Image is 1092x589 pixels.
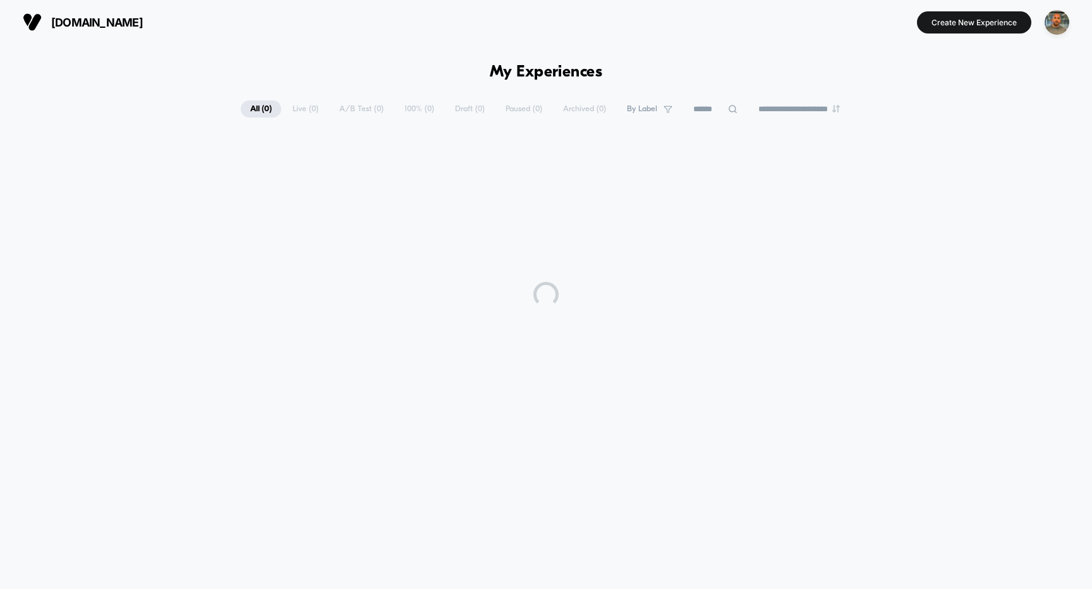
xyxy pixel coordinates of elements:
button: Create New Experience [917,11,1031,33]
button: [DOMAIN_NAME] [19,12,147,32]
img: ppic [1045,10,1069,35]
span: [DOMAIN_NAME] [51,16,143,29]
button: ppic [1041,9,1073,35]
span: By Label [627,104,657,114]
img: end [832,105,840,112]
h1: My Experiences [490,63,603,82]
img: Visually logo [23,13,42,32]
span: All ( 0 ) [241,100,281,118]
